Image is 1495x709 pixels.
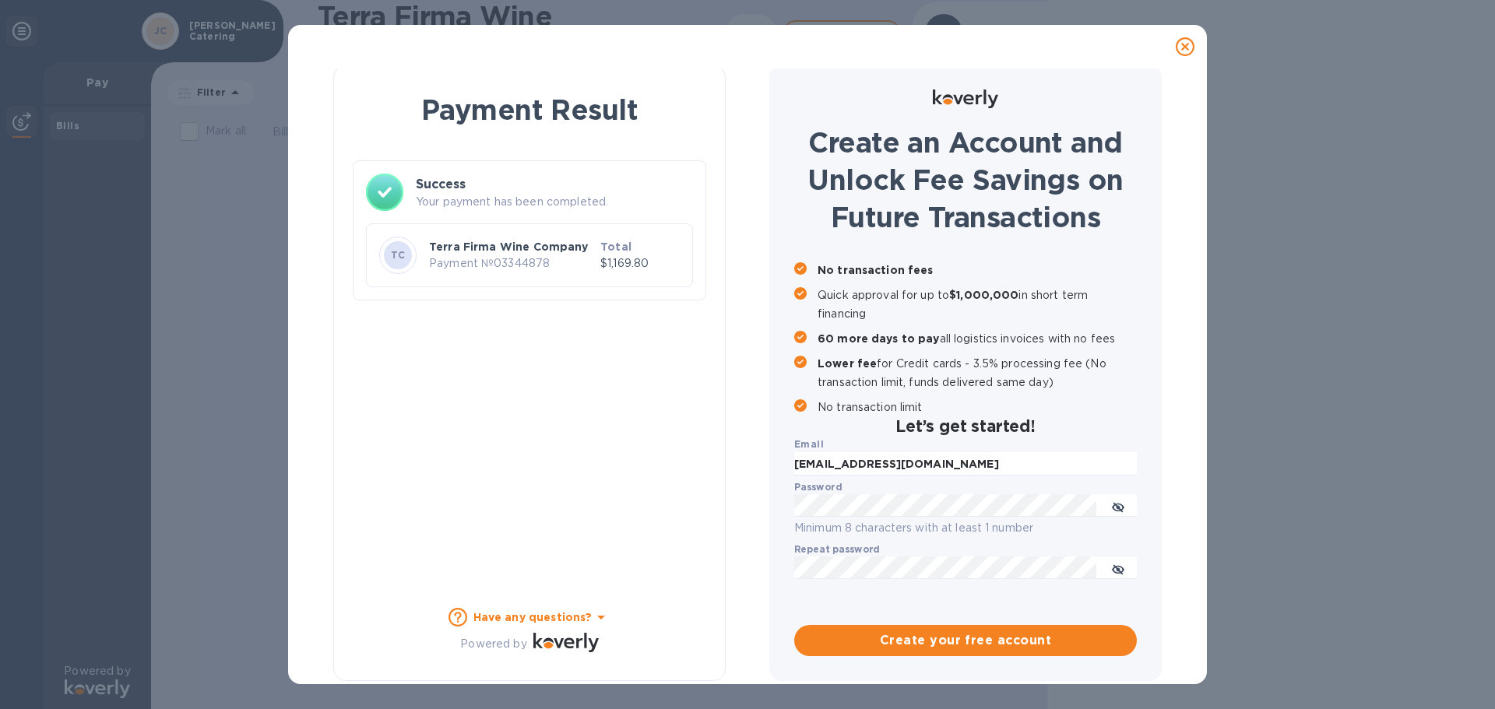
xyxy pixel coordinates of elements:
[794,438,824,450] b: Email
[429,239,594,254] p: Terra Firma Wine Company
[794,519,1137,537] p: Minimum 8 characters with at least 1 number
[818,354,1137,391] p: for Credit cards - 3.5% processing fee (No transaction limit, funds delivered same day)
[391,249,406,261] b: TC
[818,398,1137,416] p: No transaction limit
[794,483,842,492] label: Password
[794,625,1137,656] button: Create your free account
[600,240,631,253] b: Total
[460,636,526,652] p: Powered by
[794,124,1137,236] h1: Create an Account and Unlock Fee Savings on Future Transactions
[818,329,1137,348] p: all logistics invoices with no fees
[794,416,1137,436] h2: Let’s get started!
[933,90,998,108] img: Logo
[416,175,693,194] h3: Success
[429,255,594,272] p: Payment № 03344878
[818,286,1137,323] p: Quick approval for up to in short term financing
[818,264,934,276] b: No transaction fees
[794,452,1137,476] input: Enter email address
[600,255,680,272] p: $1,169.80
[818,357,877,370] b: Lower fee
[533,633,599,651] img: Logo
[359,90,700,129] h1: Payment Result
[818,332,940,345] b: 60 more days to pay
[949,289,1018,301] b: $1,000,000
[416,194,693,210] p: Your payment has been completed.
[794,545,880,554] label: Repeat password
[473,611,593,623] b: Have any questions?
[1103,490,1134,521] button: toggle password visibility
[1103,553,1134,584] button: toggle password visibility
[807,631,1124,650] span: Create your free account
